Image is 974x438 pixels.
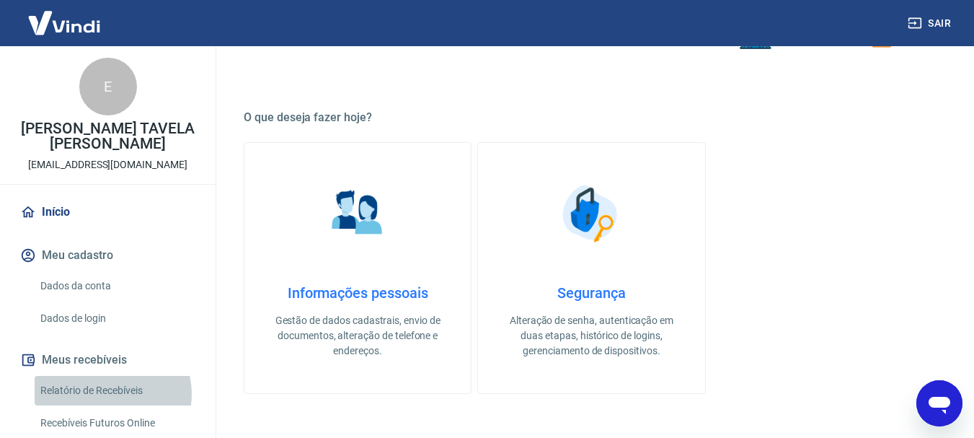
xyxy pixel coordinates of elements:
iframe: Botão para abrir a janela de mensagens [916,380,962,426]
a: Informações pessoaisInformações pessoaisGestão de dados cadastrais, envio de documentos, alteraçã... [244,142,471,394]
p: Gestão de dados cadastrais, envio de documentos, alteração de telefone e endereços. [267,313,448,359]
a: Recebíveis Futuros Online [35,408,198,438]
a: Dados da conta [35,271,198,301]
button: Meu cadastro [17,240,198,271]
p: [EMAIL_ADDRESS][DOMAIN_NAME] [28,157,187,172]
h4: Informações pessoais [267,284,448,302]
img: Vindi [17,1,111,45]
p: [PERSON_NAME] TAVELA [PERSON_NAME] [12,121,204,152]
a: SegurançaSegurançaAlteração de senha, autenticação em duas etapas, histórico de logins, gerenciam... [477,142,705,394]
img: Informações pessoais [322,178,394,250]
button: Sair [905,10,957,37]
button: Meus recebíveis [17,344,198,376]
p: Alteração de senha, autenticação em duas etapas, histórico de logins, gerenciamento de dispositivos. [501,313,681,359]
a: Dados de login [35,304,198,333]
h5: O que deseja fazer hoje? [244,110,939,125]
div: E [79,58,137,115]
h4: Segurança [501,284,681,302]
img: Segurança [555,178,627,250]
a: Início [17,196,198,228]
a: Relatório de Recebíveis [35,376,198,406]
